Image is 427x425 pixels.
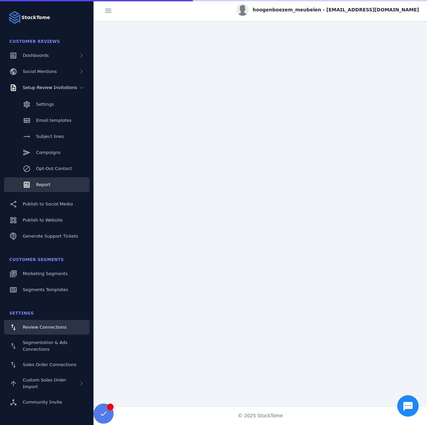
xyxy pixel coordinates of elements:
span: Community Invite [23,400,62,405]
a: Publish to Website [4,213,90,228]
a: Campaigns [4,145,90,160]
span: Settings [36,102,54,107]
a: Generate Support Tickets [4,229,90,244]
span: Generate Support Tickets [23,234,78,239]
span: Customer Reviews [9,39,60,44]
a: Subject lines [4,129,90,144]
span: Campaigns [36,150,60,155]
a: Sales Order Connections [4,357,90,372]
span: Publish to Website [23,218,62,223]
span: Segmentation & Ads Connections [23,340,67,352]
span: Review Connections [23,325,66,330]
span: Setup Review Invitations [23,85,77,90]
span: Subject lines [36,134,64,139]
a: Settings [4,97,90,112]
span: Sales Order Connections [23,362,76,367]
span: Email templates [36,118,72,123]
span: Dashboards [23,53,49,58]
strong: StackTome [21,14,50,21]
span: Settings [9,311,34,316]
a: Opt-Out Contact [4,161,90,176]
span: hoogenboezem_meubelen - [EMAIL_ADDRESS][DOMAIN_NAME] [253,6,419,13]
span: Social Mentions [23,69,57,74]
span: Customer Segments [9,257,64,262]
a: Segmentation & Ads Connections [4,336,90,356]
span: Opt-Out Contact [36,166,72,171]
span: Publish to Social Media [23,201,73,206]
img: profile.jpg [237,4,249,16]
span: Custom Sales Order Import [23,377,66,389]
a: Review Connections [4,320,90,335]
button: hoogenboezem_meubelen - [EMAIL_ADDRESS][DOMAIN_NAME] [237,4,419,16]
a: Publish to Social Media [4,197,90,211]
a: Marketing Segments [4,266,90,281]
a: Email templates [4,113,90,128]
span: Report [36,182,50,187]
span: Segments Templates [23,287,68,292]
a: Community Invite [4,395,90,410]
a: Segments Templates [4,282,90,297]
a: Report [4,177,90,192]
img: Logo image [8,11,21,24]
span: © 2025 StackTome [238,412,283,419]
span: Marketing Segments [23,271,67,276]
